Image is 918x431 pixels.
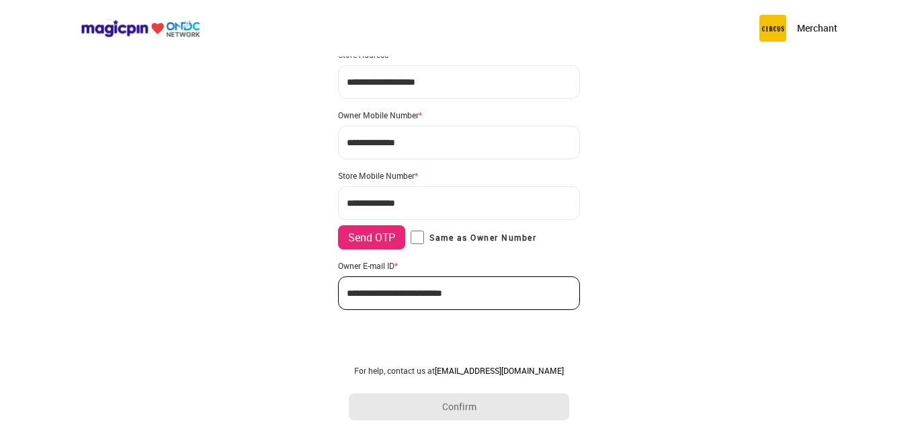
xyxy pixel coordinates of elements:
input: Same as Owner Number [411,231,424,244]
div: For help, contact us at [349,365,569,376]
div: Owner E-mail ID [338,260,580,271]
button: Confirm [349,393,569,420]
div: Owner Mobile Number [338,110,580,120]
img: ondc-logo-new-small.8a59708e.svg [81,19,200,38]
label: Same as Owner Number [411,231,536,244]
p: Merchant [797,22,837,35]
a: [EMAIL_ADDRESS][DOMAIN_NAME] [435,365,564,376]
img: circus.b677b59b.png [759,15,786,42]
div: Store Mobile Number [338,170,580,181]
button: Send OTP [338,225,405,249]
